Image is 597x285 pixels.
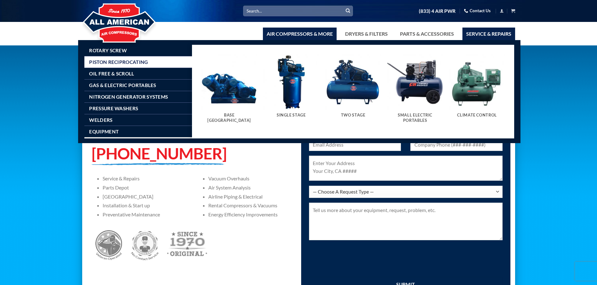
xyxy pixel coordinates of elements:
[103,211,188,217] p: Preventative Maintenance
[387,54,443,129] a: Visit product category Small Electric Portables
[464,6,491,16] a: Contact Us
[92,144,227,163] a: [PHONE_NUMBER]
[328,113,378,118] h5: Two Stage
[452,113,502,118] h5: Climate Control
[263,28,337,40] a: Air Compressors & More
[387,54,443,110] img: Small Electric Portables
[500,7,504,15] a: Login
[201,54,257,110] img: Base Mount Pistons
[89,106,138,111] span: Pressure Washers
[263,54,319,110] img: Single Stage
[208,211,294,217] p: Energy Efficiency Improvements
[103,184,188,190] p: Parts Depot
[208,184,294,190] p: Air System Analysis
[208,194,294,199] p: Airline Piping & Electrical
[396,28,458,40] a: Parts & Accessories
[89,129,119,134] span: Equipment
[205,113,254,123] h5: Base [GEOGRAPHIC_DATA]
[309,139,401,151] input: Email Address
[309,248,404,272] iframe: reCAPTCHA
[103,194,188,199] p: [GEOGRAPHIC_DATA]
[89,60,148,65] span: Piston Reciprocating
[208,202,294,208] p: Rental Compressors & Vacuums
[201,54,257,129] a: Visit product category Base Mount Pistons
[419,6,456,17] a: (833) 4 AIR PWR
[243,6,353,16] input: Search…
[266,113,316,118] h5: Single Stage
[341,28,392,40] a: Dryers & Filters
[449,54,505,110] img: Climate Control
[103,175,188,181] p: Service & Repairs
[89,94,168,99] span: Nitrogen Generator Systems
[89,117,112,122] span: Welders
[449,54,505,124] a: Visit product category Climate Control
[325,54,381,124] a: Visit product category Two Stage
[89,48,127,53] span: Rotary Screw
[208,175,294,181] p: Vacuum Overhauls
[462,28,515,40] a: Service & Repairs
[103,202,188,208] p: Installation & Start up
[390,113,440,123] h5: Small Electric Portables
[89,71,134,76] span: Oil Free & Scroll
[343,6,353,16] button: Submit
[263,54,319,124] a: Visit product category Single Stage
[410,139,503,151] input: Company Phone (###-###-####)
[89,83,156,88] span: Gas & Electric Portables
[325,54,381,110] img: Two Stage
